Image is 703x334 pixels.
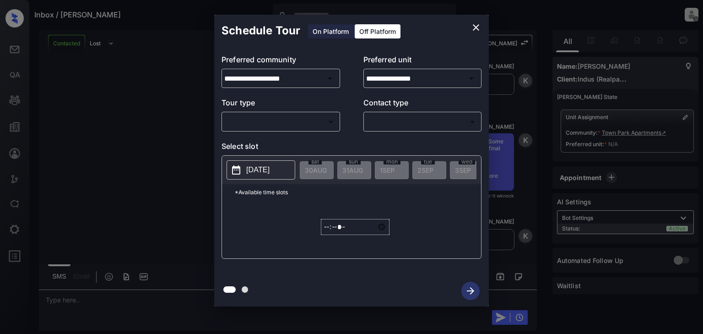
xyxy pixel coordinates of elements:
[355,24,400,38] div: Off Platform
[363,97,482,112] p: Contact type
[227,160,295,180] button: [DATE]
[222,97,340,112] p: Tour type
[465,72,478,85] button: Open
[214,15,308,47] h2: Schedule Tour
[324,72,336,85] button: Open
[222,54,340,69] p: Preferred community
[363,54,482,69] p: Preferred unit
[308,24,353,38] div: On Platform
[222,141,481,155] p: Select slot
[235,184,481,200] p: *Available time slots
[246,164,270,175] p: [DATE]
[467,18,485,37] button: close
[321,200,389,254] div: off-platform-time-select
